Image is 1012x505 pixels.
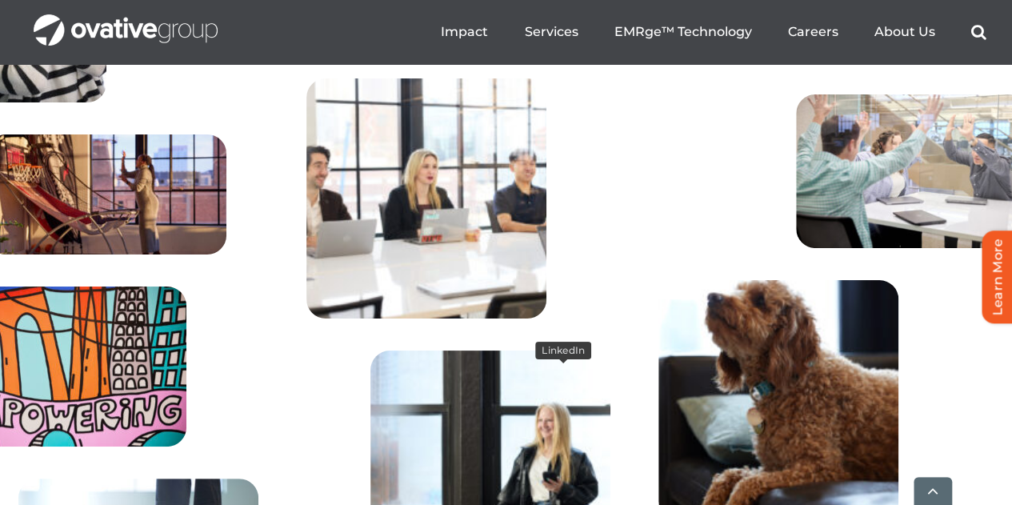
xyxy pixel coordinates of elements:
a: Impact [441,24,488,40]
nav: Menu [441,6,986,58]
a: EMRge™ Technology [614,24,751,40]
a: Careers [787,24,838,40]
a: OG_Full_horizontal_WHT [34,13,218,28]
img: Home – Careers 5 [306,78,546,319]
a: Search [970,24,986,40]
a: Services [524,24,578,40]
div: LinkedIn [535,342,591,360]
a: About Us [874,24,934,40]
